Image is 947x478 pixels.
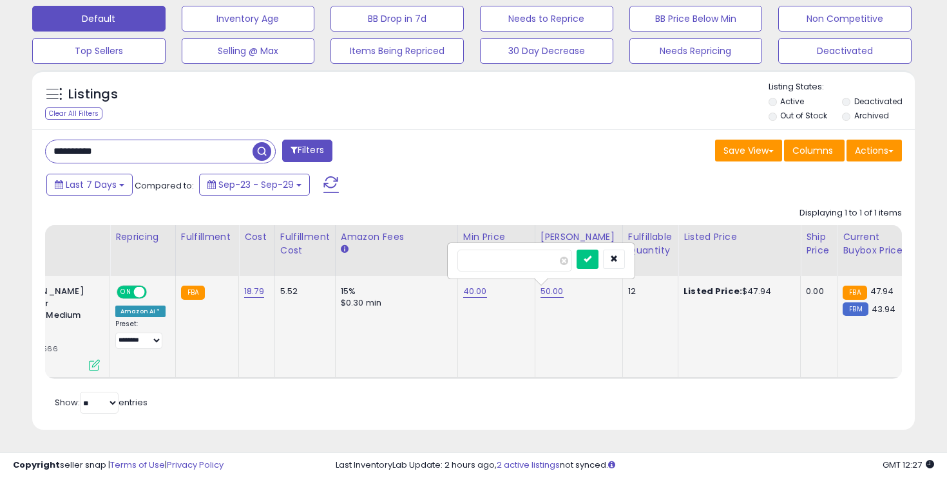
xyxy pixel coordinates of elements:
[769,81,915,93] p: Listing States:
[799,207,902,219] div: Displaying 1 to 1 of 1 items
[45,107,102,120] div: Clear All Filters
[883,459,934,471] span: 2025-10-7 12:27 GMT
[715,140,782,161] button: Save View
[684,230,795,244] div: Listed Price
[135,179,194,192] span: Compared to:
[46,174,133,196] button: Last 7 Days
[480,6,613,32] button: Needs to Reprice
[110,459,165,471] a: Terms of Use
[629,6,763,32] button: BB Price Below Min
[280,286,325,297] div: 5.52
[778,38,912,64] button: Deactivated
[854,96,903,107] label: Deactivated
[540,230,617,244] div: [PERSON_NAME]
[684,286,790,297] div: $47.94
[341,286,448,297] div: 15%
[32,38,166,64] button: Top Sellers
[145,287,166,298] span: OFF
[628,286,668,297] div: 12
[847,140,902,161] button: Actions
[115,230,170,244] div: Repricing
[282,140,332,162] button: Filters
[870,285,894,297] span: 47.94
[843,230,909,257] div: Current Buybox Price
[463,285,487,298] a: 40.00
[540,285,564,298] a: 50.00
[628,230,673,257] div: Fulfillable Quantity
[280,230,330,257] div: Fulfillment Cost
[792,144,833,157] span: Columns
[167,459,224,471] a: Privacy Policy
[480,38,613,64] button: 30 Day Decrease
[497,459,560,471] a: 2 active listings
[854,110,889,121] label: Archived
[778,6,912,32] button: Non Competitive
[13,459,60,471] strong: Copyright
[784,140,845,161] button: Columns
[684,285,742,297] b: Listed Price:
[341,244,349,255] small: Amazon Fees.
[32,6,166,32] button: Default
[330,6,464,32] button: BB Drop in 7d
[806,230,832,257] div: Ship Price
[463,230,530,244] div: Min Price
[68,86,118,104] h5: Listings
[780,110,827,121] label: Out of Stock
[118,287,134,298] span: ON
[341,230,452,244] div: Amazon Fees
[336,459,935,472] div: Last InventoryLab Update: 2 hours ago, not synced.
[55,396,148,409] span: Show: entries
[843,302,868,316] small: FBM
[181,286,205,300] small: FBA
[341,297,448,309] div: $0.30 min
[182,38,315,64] button: Selling @ Max
[115,306,166,317] div: Amazon AI *
[806,286,827,297] div: 0.00
[244,285,264,298] a: 18.79
[218,178,294,191] span: Sep-23 - Sep-29
[182,6,315,32] button: Inventory Age
[13,459,224,472] div: seller snap | |
[629,38,763,64] button: Needs Repricing
[330,38,464,64] button: Items Being Repriced
[181,230,233,244] div: Fulfillment
[244,230,269,244] div: Cost
[66,178,117,191] span: Last 7 Days
[843,286,866,300] small: FBA
[199,174,310,196] button: Sep-23 - Sep-29
[780,96,804,107] label: Active
[872,303,896,315] span: 43.94
[115,320,166,349] div: Preset:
